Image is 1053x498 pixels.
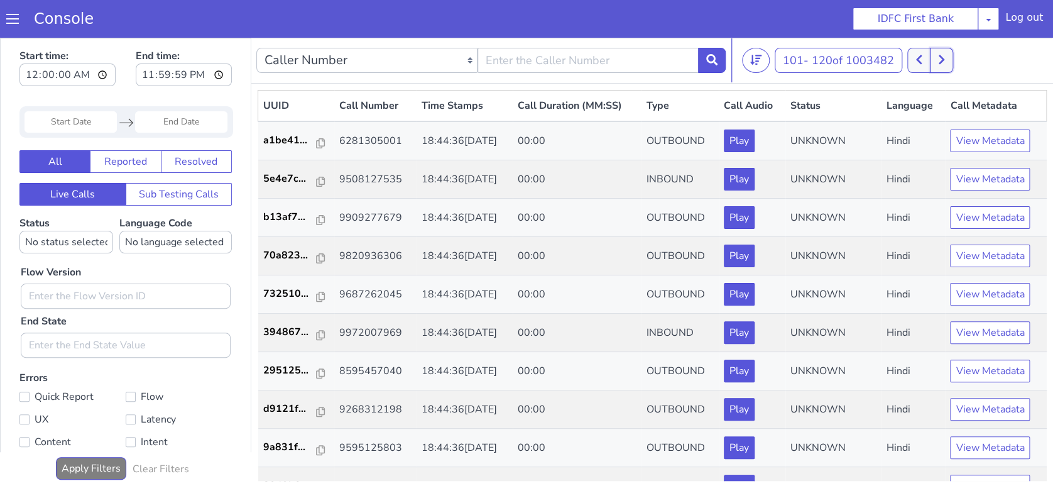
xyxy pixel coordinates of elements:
[641,353,719,391] td: OUTBOUND
[19,373,126,390] label: UX
[90,113,161,135] button: Reported
[785,429,881,468] td: UNKNOWN
[881,123,945,161] td: Hindi
[950,207,1030,230] button: View Metadata
[263,440,317,455] p: 8243b0...
[135,74,227,95] input: End Date
[161,113,232,135] button: Resolved
[263,402,317,417] p: 9a831f...
[950,130,1030,153] button: View Metadata
[513,238,641,276] td: 00:00
[724,322,755,345] button: Play
[641,53,719,84] th: Type
[950,169,1030,191] button: View Metadata
[724,169,755,191] button: Play
[417,123,513,161] td: 18:44:36[DATE]
[263,440,330,455] a: 8243b0...
[119,179,232,216] label: Language Code
[881,161,945,199] td: Hindi
[334,199,417,238] td: 9820936306
[724,284,755,306] button: Play
[513,429,641,468] td: 00:00
[881,391,945,429] td: Hindi
[417,53,513,84] th: Time Stamps
[724,207,755,230] button: Play
[513,199,641,238] td: 00:00
[263,287,317,302] p: 394867...
[513,391,641,429] td: 00:00
[263,287,330,302] a: 394867...
[881,429,945,468] td: English
[334,314,417,353] td: 8595457040
[263,325,317,340] p: 295125...
[881,353,945,391] td: Hindi
[641,276,719,314] td: INBOUND
[641,238,719,276] td: OUTBOUND
[136,7,232,52] label: End time:
[477,10,699,35] input: Enter the Caller Number
[263,133,317,148] p: 5e4e7c...
[334,391,417,429] td: 9595125803
[417,161,513,199] td: 18:44:36[DATE]
[724,399,755,421] button: Play
[19,145,126,168] button: Live Calls
[513,84,641,123] td: 00:00
[513,276,641,314] td: 00:00
[881,84,945,123] td: Hindi
[881,238,945,276] td: Hindi
[724,130,755,153] button: Play
[724,245,755,268] button: Play
[950,437,1030,460] button: View Metadata
[417,84,513,123] td: 18:44:36[DATE]
[126,396,232,413] label: Intent
[263,248,330,263] a: 732510...
[21,227,81,242] label: Flow Version
[334,353,417,391] td: 9268312198
[21,295,231,320] input: Enter the End State Value
[19,333,232,461] label: Errors
[119,193,232,216] select: Language Code
[263,363,317,379] p: d9121f...
[950,245,1030,268] button: View Metadata
[263,210,330,225] a: 70a823...
[263,248,317,263] p: 732510...
[950,322,1030,345] button: View Metadata
[785,391,881,429] td: UNKNOWN
[263,172,330,187] a: b13af7...
[945,53,1046,84] th: Call Metadata
[136,26,232,48] input: End time:
[785,314,881,353] td: UNKNOWN
[126,145,232,168] button: Sub Testing Calls
[513,353,641,391] td: 00:00
[334,276,417,314] td: 9972007969
[417,276,513,314] td: 18:44:36[DATE]
[19,350,126,368] label: Quick Report
[334,84,417,123] td: 6281305001
[417,353,513,391] td: 18:44:36[DATE]
[950,284,1030,306] button: View Metadata
[19,113,90,135] button: All
[513,314,641,353] td: 00:00
[785,161,881,199] td: UNKNOWN
[785,53,881,84] th: Status
[258,53,335,84] th: UUID
[641,161,719,199] td: OUTBOUND
[950,399,1030,421] button: View Metadata
[513,161,641,199] td: 00:00
[881,199,945,238] td: Hindi
[719,53,785,84] th: Call Audio
[950,92,1030,114] button: View Metadata
[263,363,330,379] a: d9121f...
[950,360,1030,383] button: View Metadata
[21,276,67,291] label: End State
[785,123,881,161] td: UNKNOWN
[881,53,945,84] th: Language
[263,95,330,110] a: a1be41...
[19,193,113,216] select: Status
[513,53,641,84] th: Call Duration (MM:SS)
[334,238,417,276] td: 9687262045
[21,246,231,271] input: Enter the Flow Version ID
[785,238,881,276] td: UNKNOWN
[1005,10,1043,30] div: Log out
[641,123,719,161] td: INBOUND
